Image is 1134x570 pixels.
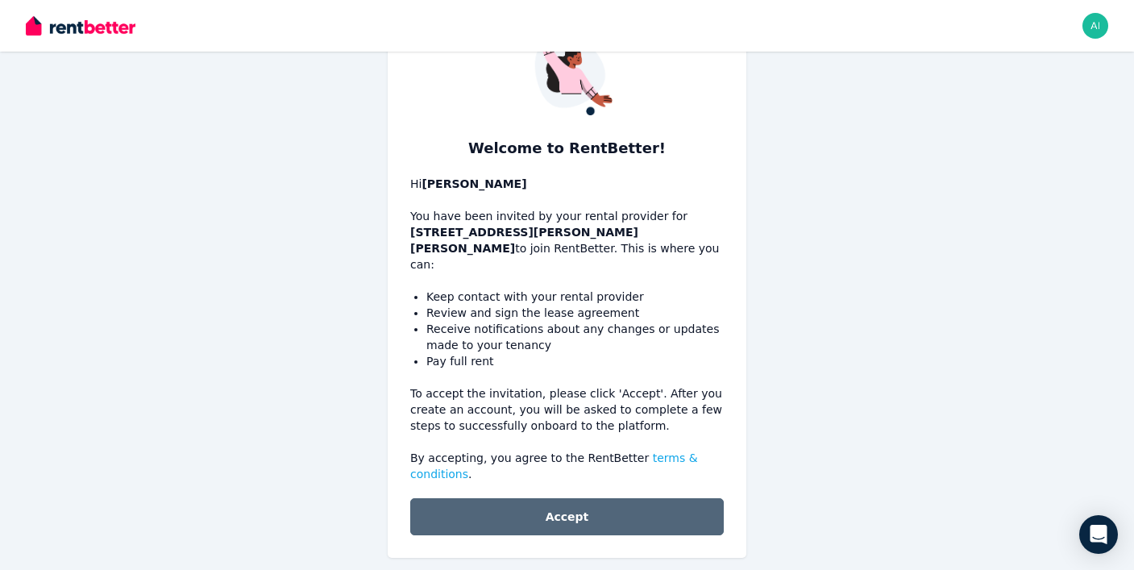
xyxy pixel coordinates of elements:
img: RentBetter [26,14,135,38]
button: Accept [410,498,724,535]
h1: Welcome to RentBetter! [410,137,724,160]
b: [PERSON_NAME] [422,177,526,190]
li: Keep contact with your rental provider [426,289,724,305]
li: Receive notifications about any changes or updates made to your tenancy [426,321,724,353]
img: aimee-warner@hotmail.com [1082,13,1108,39]
p: By accepting, you agree to the RentBetter . [410,450,724,482]
b: [STREET_ADDRESS][PERSON_NAME][PERSON_NAME] [410,226,638,255]
p: To accept the invitation, please click 'Accept'. After you create an account, you will be asked t... [410,385,724,434]
div: Open Intercom Messenger [1079,515,1118,554]
a: terms & conditions [410,451,698,481]
span: Hi [410,177,527,190]
li: Pay full rent [426,353,724,369]
p: You have been invited by your rental provider for to join RentBetter. This is where you can: [410,176,724,273]
li: Review and sign the lease agreement [426,305,724,321]
img: Welcome to RentBetter [522,28,613,115]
